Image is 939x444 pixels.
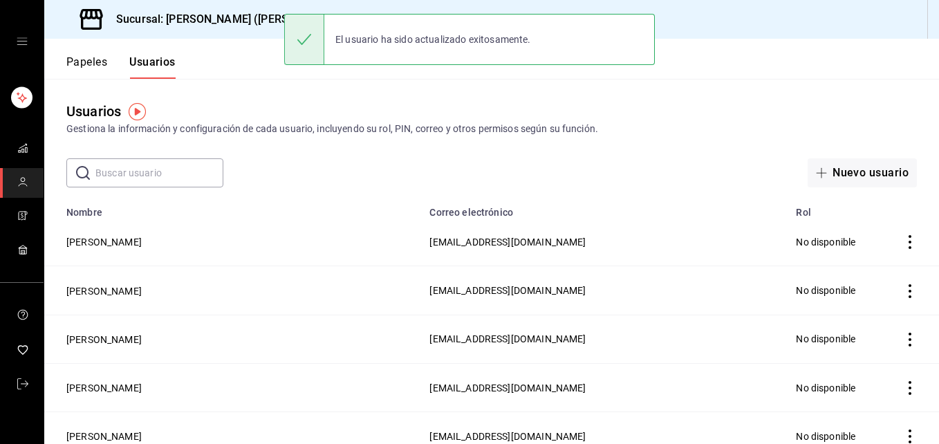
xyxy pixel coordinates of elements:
[324,24,542,55] div: El usuario ha sido actualizado exitosamente.
[95,159,223,187] input: Buscar usuario
[421,198,788,218] th: Correo electrónico
[903,284,917,298] button: Acciones
[44,198,421,218] th: Nombre
[129,103,146,120] img: Marcador de información sobre herramientas
[833,167,909,179] font: Nuevo usuario
[429,333,586,344] span: [EMAIL_ADDRESS][DOMAIN_NAME]
[788,198,881,218] th: Rol
[429,431,586,442] span: [EMAIL_ADDRESS][DOMAIN_NAME]
[66,122,917,136] div: Gestiona la información y configuración de cada usuario, incluyendo su rol, PIN, correo y otros p...
[66,55,107,79] button: Papeles
[66,381,142,395] button: [PERSON_NAME]
[808,158,917,187] button: Nuevo usuario
[66,284,142,298] button: [PERSON_NAME]
[788,266,881,315] td: No disponible
[66,429,142,443] button: [PERSON_NAME]
[788,218,881,266] td: No disponible
[903,333,917,346] button: Acciones
[129,55,176,69] font: Usuarios
[66,101,121,122] div: Usuarios
[105,11,347,28] h3: Sucursal: [PERSON_NAME] ([PERSON_NAME])
[66,235,142,249] button: [PERSON_NAME]
[903,429,917,443] button: Acciones
[17,36,28,47] button: cajón abierto
[788,315,881,363] td: No disponible
[903,381,917,395] button: Acciones
[66,333,142,346] button: [PERSON_NAME]
[429,285,586,296] span: [EMAIL_ADDRESS][DOMAIN_NAME]
[429,237,586,248] span: [EMAIL_ADDRESS][DOMAIN_NAME]
[788,363,881,411] td: No disponible
[903,235,917,249] button: Acciones
[429,382,586,394] span: [EMAIL_ADDRESS][DOMAIN_NAME]
[66,55,176,79] div: Pestañas de navegación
